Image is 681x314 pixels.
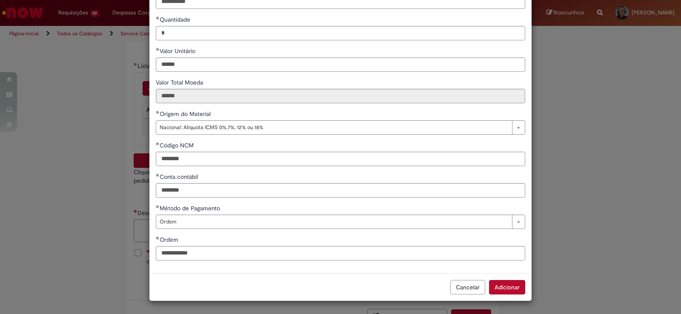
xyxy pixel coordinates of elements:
span: Conta contábil [160,173,200,181]
span: Ordem [160,215,508,229]
input: Valor Total Moeda [156,89,525,103]
span: Obrigatório Preenchido [156,205,160,208]
span: Método de Pagamento [160,204,222,212]
input: Valor Unitário [156,57,525,72]
span: Nacional: Alíquota ICMS 0%,7%, 12% ou 18% [160,121,508,134]
span: Obrigatório Preenchido [156,173,160,177]
input: Quantidade [156,26,525,40]
span: Obrigatório Preenchido [156,142,160,145]
span: Quantidade [160,16,192,23]
span: Obrigatório Preenchido [156,236,160,240]
span: Ordem [160,236,180,243]
span: Obrigatório Preenchido [156,110,160,114]
input: Código NCM [156,152,525,166]
span: Obrigatório Preenchido [156,16,160,20]
input: Ordem [156,246,525,260]
span: Código NCM [160,141,195,149]
span: Valor Unitário [160,47,197,55]
button: Cancelar [450,280,485,294]
button: Adicionar [489,280,525,294]
input: Conta contábil [156,183,525,198]
span: Somente leitura - Valor Total Moeda [156,79,205,86]
span: Origem do Material [160,110,212,118]
span: Obrigatório Preenchido [156,48,160,51]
